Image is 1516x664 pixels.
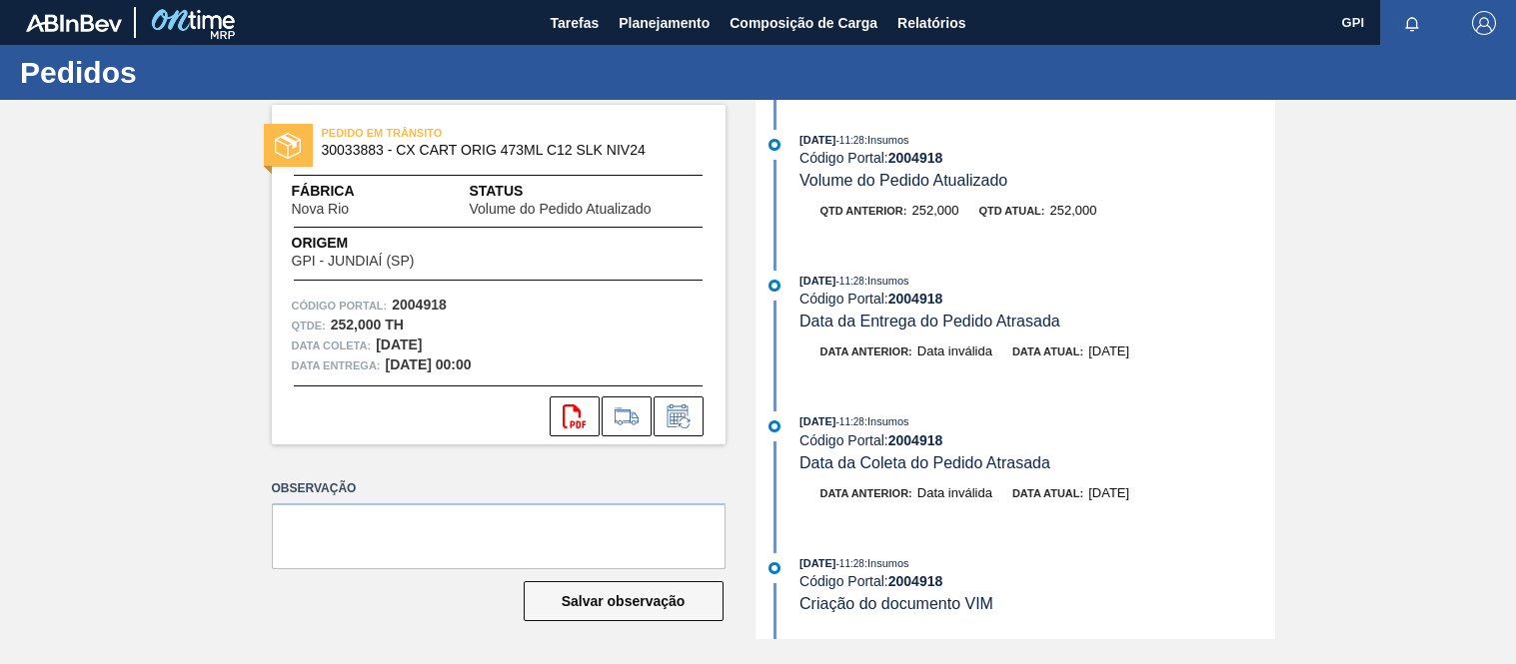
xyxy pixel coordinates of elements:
span: Data inválida [917,485,992,500]
button: Salvar observação [524,581,724,621]
span: Tarefas [550,11,599,35]
span: : Insumos [864,415,909,427]
span: Data atual: [1012,487,1083,499]
span: Data coleta: [292,335,372,355]
img: Logout [1472,11,1496,35]
button: Notificações [1380,9,1444,37]
img: atual [768,420,780,432]
span: Data anterior: [820,345,912,357]
span: Status [469,181,705,202]
span: : Insumos [864,134,909,146]
span: Qtde : [292,316,326,335]
span: Nova Rio [292,202,350,217]
strong: 2004918 [888,150,943,166]
span: Código Portal: [292,296,388,316]
span: Data da Entrega do Pedido Atrasada [799,313,1060,330]
span: Relatórios [897,11,965,35]
span: [DATE] [1088,485,1129,500]
strong: 2004918 [888,573,943,589]
div: Código Portal: [799,432,1274,448]
label: Observação [272,474,726,503]
span: - 11:28 [836,276,864,287]
span: [DATE] [799,415,835,427]
strong: 2004918 [888,432,943,448]
span: Composição de Carga [730,11,877,35]
span: Data entrega: [292,355,381,375]
span: [DATE] [799,557,835,569]
div: Código Portal: [799,150,1274,166]
span: PEDIDO EM TRÂNSITO [322,123,602,143]
strong: 2004918 [888,291,943,307]
span: : Insumos [864,557,909,569]
span: 252,000 [911,203,958,218]
span: - 11:28 [836,416,864,427]
img: atual [768,280,780,292]
span: Criação do documento VIM [799,595,993,612]
span: Data anterior: [820,487,912,499]
span: [DATE] [799,134,835,146]
span: Volume do Pedido Atualizado [799,172,1007,189]
span: GPI - JUNDIAÍ (SP) [292,254,415,269]
h1: Pedidos [20,61,375,84]
span: 30033883 - CX CART ORIG 473ML C12 SLK NIV24 [322,143,685,158]
div: Informar alteração no pedido [654,396,704,436]
span: Volume do Pedido Atualizado [469,202,651,217]
div: Ir para Composição de Carga [602,396,652,436]
span: - 11:28 [836,558,864,569]
span: Qtd atual: [978,205,1044,217]
img: atual [768,562,780,574]
span: 252,000 [1049,203,1096,218]
span: Origem [292,233,472,254]
div: Código Portal: [799,291,1274,307]
strong: 252,000 TH [331,317,404,332]
span: Planejamento [619,11,710,35]
span: [DATE] [799,275,835,287]
span: Fábrica [292,181,413,202]
strong: 2004918 [392,297,447,313]
img: status [275,133,301,159]
strong: [DATE] 00:00 [386,356,472,372]
strong: [DATE] [376,336,422,352]
span: - 11:28 [836,135,864,146]
span: : Insumos [864,275,909,287]
span: Qtd anterior: [820,205,907,217]
img: atual [768,139,780,151]
span: [DATE] [1088,343,1129,358]
span: Data da Coleta do Pedido Atrasada [799,454,1050,471]
div: Abrir arquivo PDF [550,396,600,436]
img: TNhmsLtSVTkK8tSr43FrP2fwEKptu5GPRR3wAAAABJRU5ErkJggg== [26,14,122,32]
div: Código Portal: [799,573,1274,589]
span: Data atual: [1012,345,1083,357]
span: Data inválida [917,343,992,358]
